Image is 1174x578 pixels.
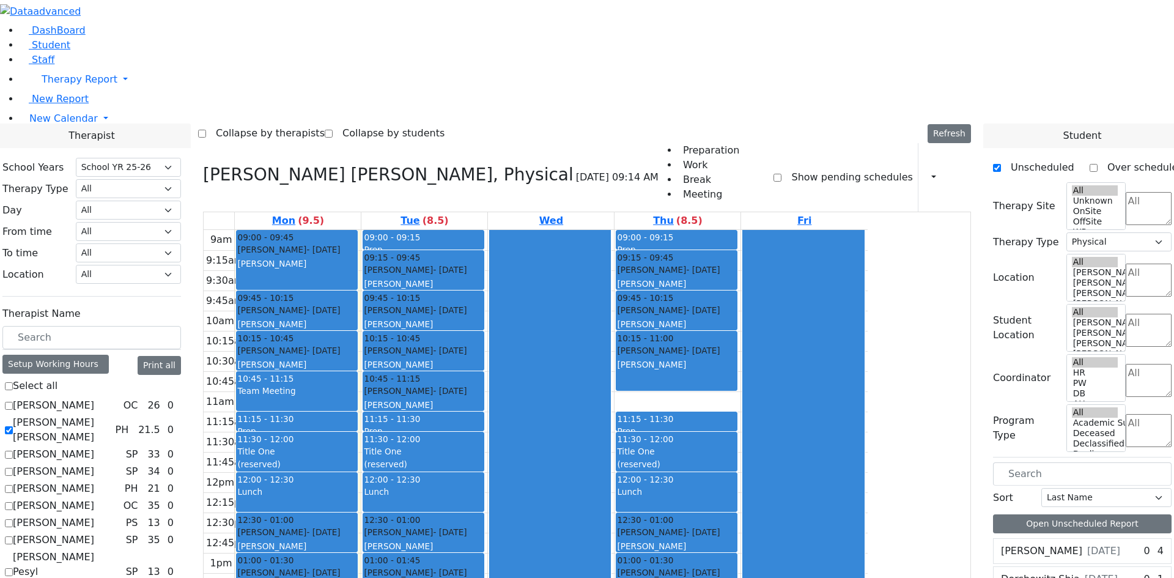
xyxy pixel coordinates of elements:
[364,304,483,316] div: [PERSON_NAME]
[32,24,86,36] span: DashBoard
[942,167,948,188] div: Report
[781,168,912,187] label: Show pending schedules
[237,344,356,357] div: [PERSON_NAME]
[1072,317,1118,328] option: [PERSON_NAME] 5
[13,516,94,530] label: [PERSON_NAME]
[617,458,736,470] div: (reserved)
[32,39,70,51] span: Student
[121,533,143,547] div: SP
[204,455,253,470] div: 11:45am
[20,93,89,105] a: New Report
[651,212,705,229] a: October 2, 2025
[1072,349,1118,359] option: [PERSON_NAME] 2
[20,54,54,65] a: Staff
[204,374,253,389] div: 10:45am
[795,212,814,229] a: October 3, 2025
[204,475,237,490] div: 12pm
[617,251,673,264] span: 09:15 - 09:45
[237,526,356,538] div: [PERSON_NAME]
[203,165,574,185] h3: [PERSON_NAME] [PERSON_NAME], Physical
[120,481,143,496] div: PH
[145,464,162,479] div: 34
[617,514,673,526] span: 12:30 - 01:00
[237,425,356,437] div: Prep
[1072,267,1118,278] option: [PERSON_NAME] 5
[433,305,467,315] span: - [DATE]
[2,306,81,321] label: Therapist Name
[306,245,340,254] span: - [DATE]
[237,458,356,470] div: (reserved)
[686,265,720,275] span: - [DATE]
[1126,192,1172,225] textarea: Search
[237,414,293,424] span: 11:15 - 11:30
[208,232,235,247] div: 9am
[1087,544,1120,558] span: [DATE]
[2,326,181,349] input: Search
[2,203,22,218] label: Day
[993,235,1059,250] label: Therapy Type
[676,213,703,228] label: (8.5)
[145,447,162,462] div: 33
[1072,227,1118,237] option: WP
[237,231,293,243] span: 09:00 - 09:45
[1072,206,1118,217] option: OnSite
[306,527,340,537] span: - [DATE]
[537,212,566,229] a: October 1, 2025
[119,498,143,513] div: OC
[1072,217,1118,227] option: OffSite
[617,264,736,276] div: [PERSON_NAME]
[204,435,253,450] div: 11:30am
[165,516,176,530] div: 0
[1072,428,1118,439] option: Deceased
[270,212,327,229] a: September 29, 2025
[364,372,420,385] span: 10:45 - 11:15
[204,395,237,409] div: 11am
[237,514,293,526] span: 12:30 - 01:00
[617,292,673,304] span: 09:45 - 10:15
[1126,314,1172,347] textarea: Search
[165,464,176,479] div: 0
[237,374,293,383] span: 10:45 - 11:15
[333,124,445,143] label: Collapse by students
[29,113,98,124] span: New Calendar
[138,356,181,375] button: Print all
[364,425,483,437] div: Prep
[617,475,673,484] span: 12:00 - 12:30
[364,344,483,357] div: [PERSON_NAME]
[433,527,467,537] span: - [DATE]
[145,398,162,413] div: 26
[237,434,293,444] span: 11:30 - 12:00
[165,398,176,413] div: 0
[1072,338,1118,349] option: [PERSON_NAME] 3
[678,172,739,187] li: Break
[1072,399,1118,409] option: AH
[1072,185,1118,196] option: All
[2,224,52,239] label: From time
[204,536,253,550] div: 12:45pm
[204,415,253,429] div: 11:15am
[617,554,673,566] span: 01:00 - 01:30
[121,464,143,479] div: SP
[1072,407,1118,418] option: All
[364,385,483,397] div: [PERSON_NAME]
[964,168,971,187] div: Delete
[993,199,1055,213] label: Therapy Site
[119,398,143,413] div: OC
[576,170,659,185] span: [DATE] 09:14 AM
[1072,257,1118,267] option: All
[617,526,736,538] div: [PERSON_NAME]
[165,498,176,513] div: 0
[1072,288,1118,298] option: [PERSON_NAME] 3
[364,486,483,498] div: Lunch
[1126,364,1172,397] textarea: Search
[617,358,736,371] div: [PERSON_NAME]
[208,556,235,571] div: 1pm
[364,358,483,371] div: [PERSON_NAME]
[617,445,736,458] div: Title One
[13,533,94,547] label: [PERSON_NAME]
[1072,357,1118,368] option: All
[364,332,420,344] span: 10:15 - 10:45
[993,313,1059,343] label: Student Location
[13,415,110,445] label: [PERSON_NAME] [PERSON_NAME]
[364,264,483,276] div: [PERSON_NAME]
